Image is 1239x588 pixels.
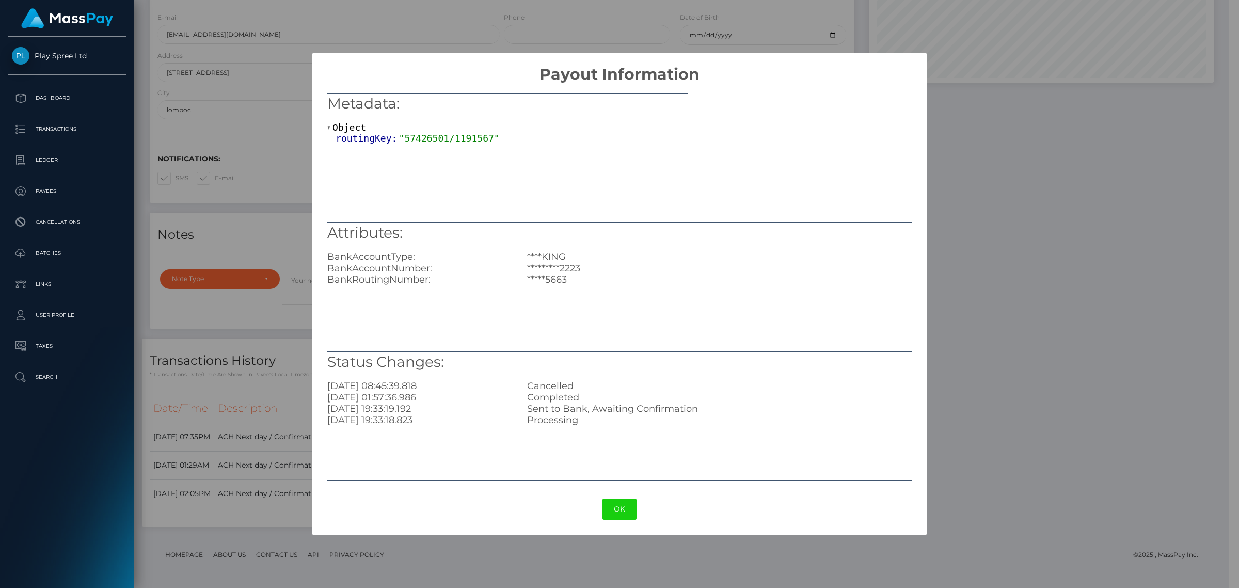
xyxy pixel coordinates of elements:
div: Processing [519,414,919,426]
div: [DATE] 19:33:18.823 [320,414,519,426]
p: Batches [12,245,122,261]
p: Taxes [12,338,122,354]
p: Payees [12,183,122,199]
p: Links [12,276,122,292]
p: Search [12,369,122,385]
h2: Payout Information [312,53,927,84]
p: User Profile [12,307,122,323]
div: [DATE] 08:45:39.818 [320,380,519,392]
div: [DATE] 01:57:36.986 [320,392,519,403]
p: Ledger [12,152,122,168]
div: Sent to Bank, Awaiting Confirmation [519,403,919,414]
p: Transactions [12,121,122,137]
div: BankRoutingNumber: [320,274,519,285]
div: Cancelled [519,380,919,392]
h5: Attributes: [327,223,912,243]
h5: Metadata: [327,94,688,114]
span: routingKey: [336,133,399,144]
img: Play Spree Ltd [12,47,29,65]
span: Play Spree Ltd [8,51,126,60]
p: Dashboard [12,90,122,106]
div: Completed [519,392,919,403]
img: MassPay Logo [21,8,113,28]
h5: Status Changes: [327,352,912,373]
span: Object [332,122,366,133]
span: "57426501/1191567" [399,133,500,144]
button: OK [602,499,637,520]
p: Cancellations [12,214,122,230]
div: BankAccountNumber: [320,262,519,274]
div: BankAccountType: [320,251,519,262]
div: [DATE] 19:33:19.192 [320,403,519,414]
